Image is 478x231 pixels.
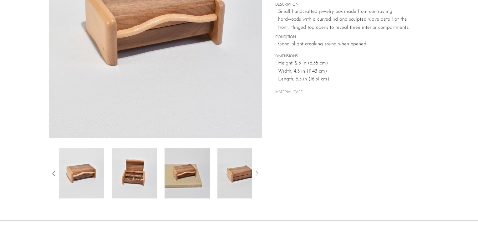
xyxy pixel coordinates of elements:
p: Small handcrafted jewelry box made from contrasting hardwoods with a curved lid and sculpted wave... [278,8,416,32]
span: CONDITION [275,35,416,40]
span: DESCRIPTION [275,2,416,8]
span: Good; slight creaking sound when opened. [278,40,416,49]
img: Curved Wooden Jewelry Box [59,148,104,198]
img: Curved Wooden Jewelry Box [165,148,210,198]
img: Curved Wooden Jewelry Box [217,148,263,198]
span: Length: 6.5 in (16.51 cm) [278,75,416,84]
img: Curved Wooden Jewelry Box [112,148,157,198]
span: Height: 2.5 in (6.35 cm) [278,59,416,68]
span: DIMENSIONS [275,54,416,59]
span: Width: 4.5 in (11.43 cm) [278,68,416,76]
button: MATERIAL CARE [275,90,303,95]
